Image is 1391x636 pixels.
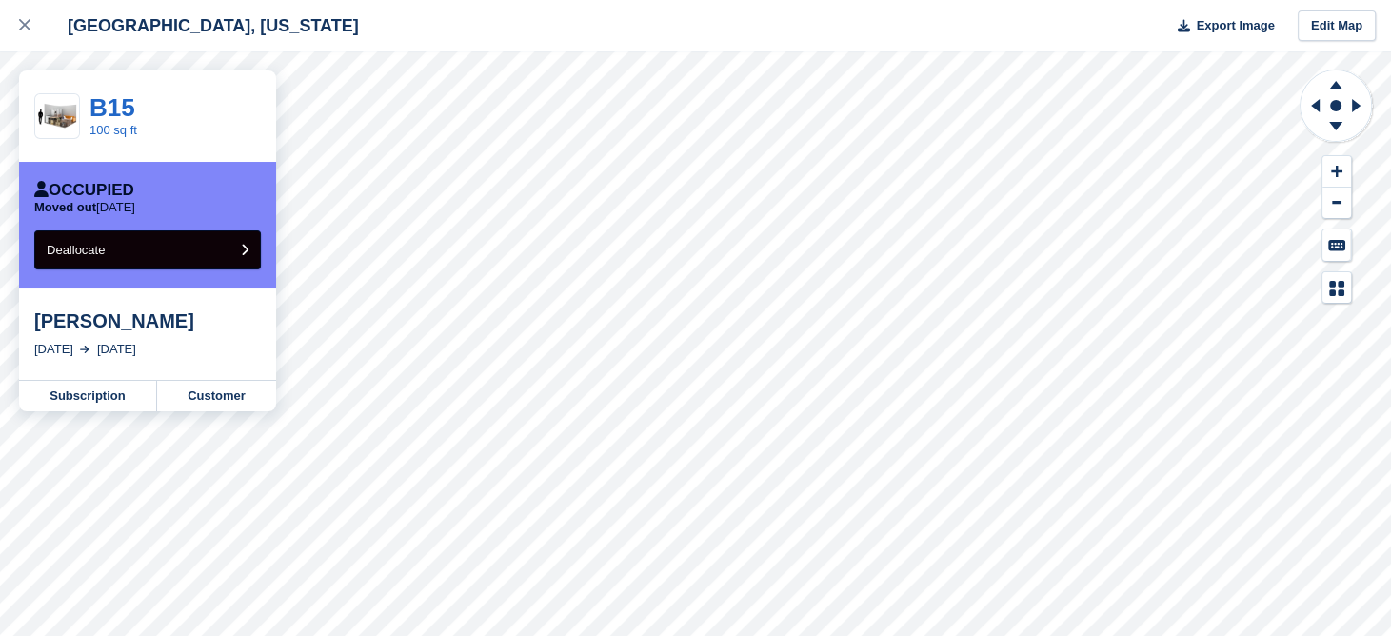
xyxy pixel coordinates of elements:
span: Export Image [1196,16,1274,35]
div: Occupied [34,181,134,200]
a: Subscription [19,381,157,411]
a: Edit Map [1298,10,1376,42]
span: Deallocate [47,243,105,257]
a: Customer [157,381,276,411]
img: 100-sqft-unit.jpg [35,100,79,133]
button: Export Image [1166,10,1275,42]
div: [DATE] [97,340,136,359]
div: [PERSON_NAME] [34,309,261,332]
button: Map Legend [1322,272,1351,304]
button: Zoom In [1322,156,1351,188]
a: 100 sq ft [89,123,137,137]
div: [GEOGRAPHIC_DATA], [US_STATE] [50,14,359,37]
a: B15 [89,93,135,122]
button: Zoom Out [1322,188,1351,219]
p: [DATE] [34,200,135,215]
button: Deallocate [34,230,261,269]
div: [DATE] [34,340,73,359]
button: Keyboard Shortcuts [1322,229,1351,261]
img: arrow-right-light-icn-cde0832a797a2874e46488d9cf13f60e5c3a73dbe684e267c42b8395dfbc2abf.svg [80,346,89,353]
span: Moved out [34,200,96,214]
